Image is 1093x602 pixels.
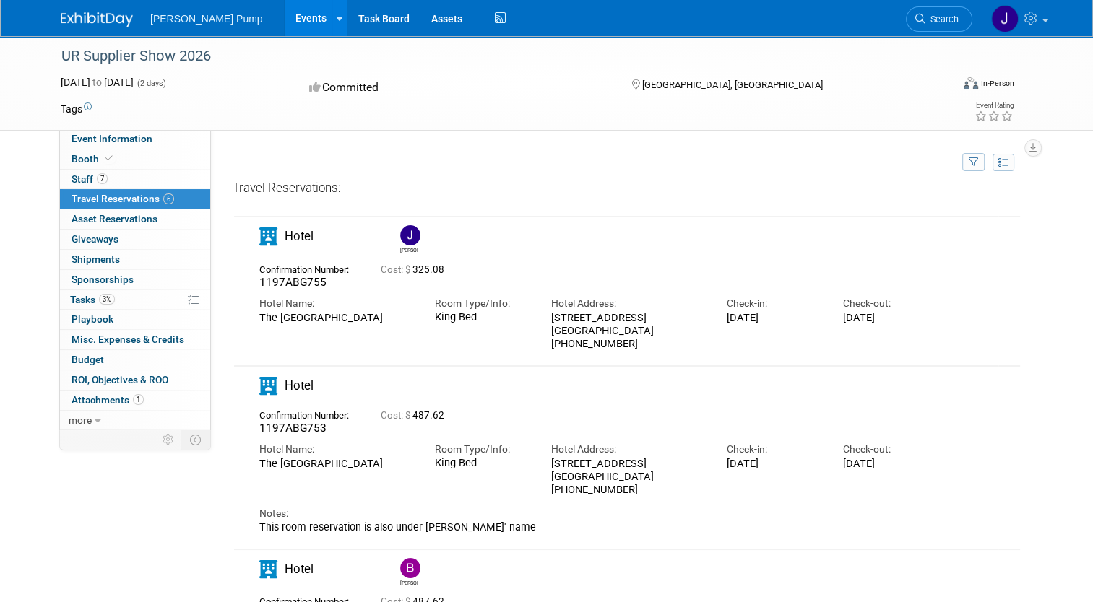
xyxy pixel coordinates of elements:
span: Cost: $ [381,264,412,275]
div: Bobby Zitzka [397,558,422,587]
span: 325.08 [381,264,450,275]
span: Hotel [285,562,314,576]
div: Room Type/Info: [434,297,530,310]
span: Misc. Expenses & Credits [72,333,184,345]
a: Search [906,6,972,32]
div: Confirmation Number: [259,260,359,276]
div: Hotel Address: [551,442,704,456]
div: UR Supplier Show 2026 [56,43,933,69]
div: King Bed [434,311,530,324]
img: Jake Sowders [991,5,1019,32]
span: [DATE] [DATE] [61,77,134,88]
div: The [GEOGRAPHIC_DATA] [259,457,412,470]
span: Giveaways [72,233,118,245]
a: Asset Reservations [60,209,210,229]
span: [GEOGRAPHIC_DATA], [GEOGRAPHIC_DATA] [642,79,823,90]
span: 3% [99,294,115,305]
span: Search [925,14,959,25]
div: Notes: [259,507,938,520]
div: Hotel Address: [551,297,704,310]
div: Event Format [873,75,1014,97]
img: Format-Inperson.png [964,77,978,89]
a: more [60,411,210,430]
img: Jake Sowders [400,225,420,245]
div: Jake Sowders [397,225,422,254]
a: Budget [60,350,210,370]
div: Bobby Zitzka [400,578,418,587]
div: This room reservation is also under [PERSON_NAME]' name [259,521,938,534]
td: Toggle Event Tabs [181,430,211,449]
a: Event Information [60,129,210,149]
span: Budget [72,354,104,365]
a: ROI, Objectives & ROO [60,370,210,390]
span: to [90,77,104,88]
span: Event Information [72,133,152,144]
div: Check-in: [727,442,822,456]
span: Asset Reservations [72,213,157,224]
span: Travel Reservations [72,193,174,204]
span: 6 [163,193,174,204]
div: [STREET_ADDRESS] [GEOGRAPHIC_DATA] [PHONE_NUMBER] [551,311,704,351]
div: King Bed [434,457,530,470]
td: Personalize Event Tab Strip [156,430,181,449]
span: 1197ABG755 [259,276,327,289]
span: ROI, Objectives & ROO [72,374,168,385]
a: Staff7 [60,170,210,189]
div: [DATE] [727,457,822,470]
div: Check-out: [843,297,938,310]
span: Cost: $ [381,410,412,421]
a: Tasks3% [60,290,210,310]
span: 1 [133,394,144,405]
img: Bobby Zitzka [400,558,420,578]
div: Confirmation Number: [259,406,359,422]
div: Event Rating [975,102,1014,109]
span: Shipments [72,253,120,265]
div: In-Person [980,78,1014,89]
i: Booth reservation complete [105,154,113,162]
a: Attachments1 [60,391,210,410]
div: [DATE] [727,311,822,324]
span: 7 [97,173,108,184]
div: Jake Sowders [400,245,418,254]
span: Booth [72,153,116,165]
span: Hotel [285,378,314,393]
i: Filter by Traveler [969,158,979,167]
div: Room Type/Info: [434,442,530,456]
span: Playbook [72,313,113,325]
div: Check-out: [843,442,938,456]
span: Hotel [285,229,314,243]
div: Hotel Name: [259,297,412,310]
span: Tasks [70,294,115,305]
a: Shipments [60,250,210,269]
a: Playbook [60,310,210,329]
div: [DATE] [843,457,938,470]
span: (2 days) [136,79,166,88]
i: Hotel [259,227,277,245]
div: Committed [305,75,608,100]
a: Booth [60,149,210,169]
div: [DATE] [843,311,938,324]
span: Attachments [72,394,144,406]
span: more [69,414,92,426]
a: Travel Reservations6 [60,189,210,209]
i: Hotel [259,377,277,395]
span: [PERSON_NAME] Pump [150,13,263,25]
div: [STREET_ADDRESS] [GEOGRAPHIC_DATA] [PHONE_NUMBER] [551,457,704,497]
div: The [GEOGRAPHIC_DATA] [259,311,412,324]
span: 487.62 [381,410,450,421]
img: ExhibitDay [61,12,133,27]
span: Sponsorships [72,274,134,285]
td: Tags [61,102,92,116]
span: Staff [72,173,108,185]
a: Sponsorships [60,270,210,289]
div: Check-in: [727,297,822,310]
a: Misc. Expenses & Credits [60,330,210,349]
i: Hotel [259,560,277,578]
a: Giveaways [60,230,210,249]
div: Travel Reservations: [233,180,1021,202]
span: 1197ABG753 [259,422,327,435]
div: Hotel Name: [259,442,412,456]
